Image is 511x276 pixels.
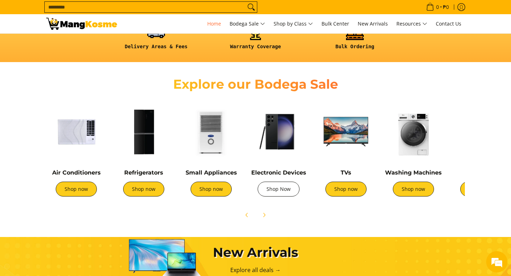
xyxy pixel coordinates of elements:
[354,14,391,33] a: New Arrivals
[124,169,163,176] a: Refrigerators
[110,22,202,55] a: <h6><strong>Delivery Areas & Fees</strong></h6>
[246,2,257,12] button: Search
[181,101,241,162] img: Small Appliances
[191,182,232,197] a: Shop now
[46,18,117,30] img: Mang Kosme: Your Home Appliances Warehouse Sale Partner!
[256,207,272,223] button: Next
[207,20,221,27] span: Home
[274,20,313,28] span: Shop by Class
[460,182,501,197] a: Shop now
[226,14,269,33] a: Bodega Sale
[383,101,444,162] img: Washing Machines
[424,3,451,11] span: •
[123,182,164,197] a: Shop now
[258,182,300,197] a: Shop Now
[230,20,265,28] span: Bodega Sale
[204,14,225,33] a: Home
[248,101,309,162] img: Electronic Devices
[325,182,367,197] a: Shop now
[153,76,358,92] h2: Explore our Bodega Sale
[316,101,376,162] img: TVs
[341,169,351,176] a: TVs
[435,5,440,10] span: 0
[56,182,97,197] a: Shop now
[396,20,427,28] span: Resources
[124,14,465,33] nav: Main Menu
[358,20,388,27] span: New Arrivals
[209,22,302,55] a: <h6><strong>Warranty Coverage</strong></h6>
[239,207,255,223] button: Previous
[46,101,106,162] img: Air Conditioners
[385,169,442,176] a: Washing Machines
[186,169,237,176] a: Small Appliances
[393,182,434,197] a: Shop now
[270,14,317,33] a: Shop by Class
[52,169,101,176] a: Air Conditioners
[442,5,450,10] span: ₱0
[251,169,306,176] a: Electronic Devices
[436,20,461,27] span: Contact Us
[114,101,174,162] img: Refrigerators
[318,14,353,33] a: Bulk Center
[432,14,465,33] a: Contact Us
[230,266,281,274] a: Explore all deals →
[322,20,349,27] span: Bulk Center
[393,14,431,33] a: Resources
[451,101,511,162] img: Cookers
[309,22,401,55] a: <h6><strong>Bulk Ordering</strong></h6>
